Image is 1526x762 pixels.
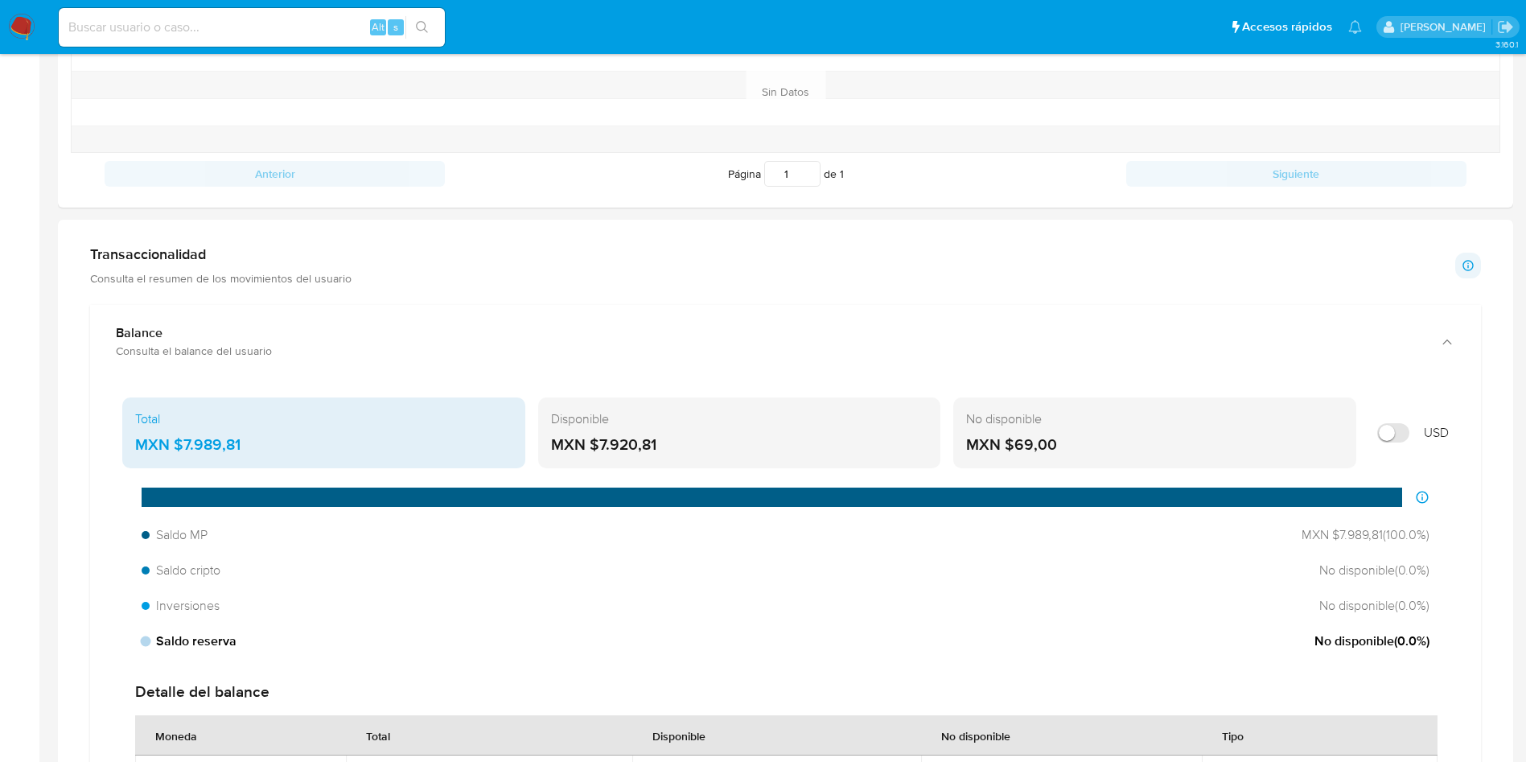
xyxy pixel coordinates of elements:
[59,17,445,38] input: Buscar usuario o caso...
[405,16,438,39] button: search-icon
[393,19,398,35] span: s
[1242,19,1332,35] span: Accesos rápidos
[105,161,445,187] button: Anterior
[372,19,385,35] span: Alt
[840,166,844,182] span: 1
[728,161,844,187] span: Página de
[1495,38,1518,51] span: 3.160.1
[1348,20,1362,34] a: Notificaciones
[1497,19,1514,35] a: Salir
[1401,19,1491,35] p: ivonne.perezonofre@mercadolibre.com.mx
[1126,161,1466,187] button: Siguiente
